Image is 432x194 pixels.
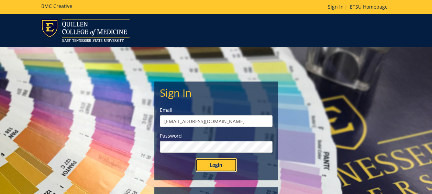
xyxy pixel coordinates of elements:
[160,132,273,139] label: Password
[160,107,273,114] label: Email
[196,158,237,172] input: Login
[328,3,391,10] p: |
[160,87,273,98] h2: Sign In
[346,3,391,10] a: ETSU Homepage
[41,19,130,42] img: ETSU logo
[41,3,72,9] h5: BMC Creative
[328,3,343,10] a: Sign In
